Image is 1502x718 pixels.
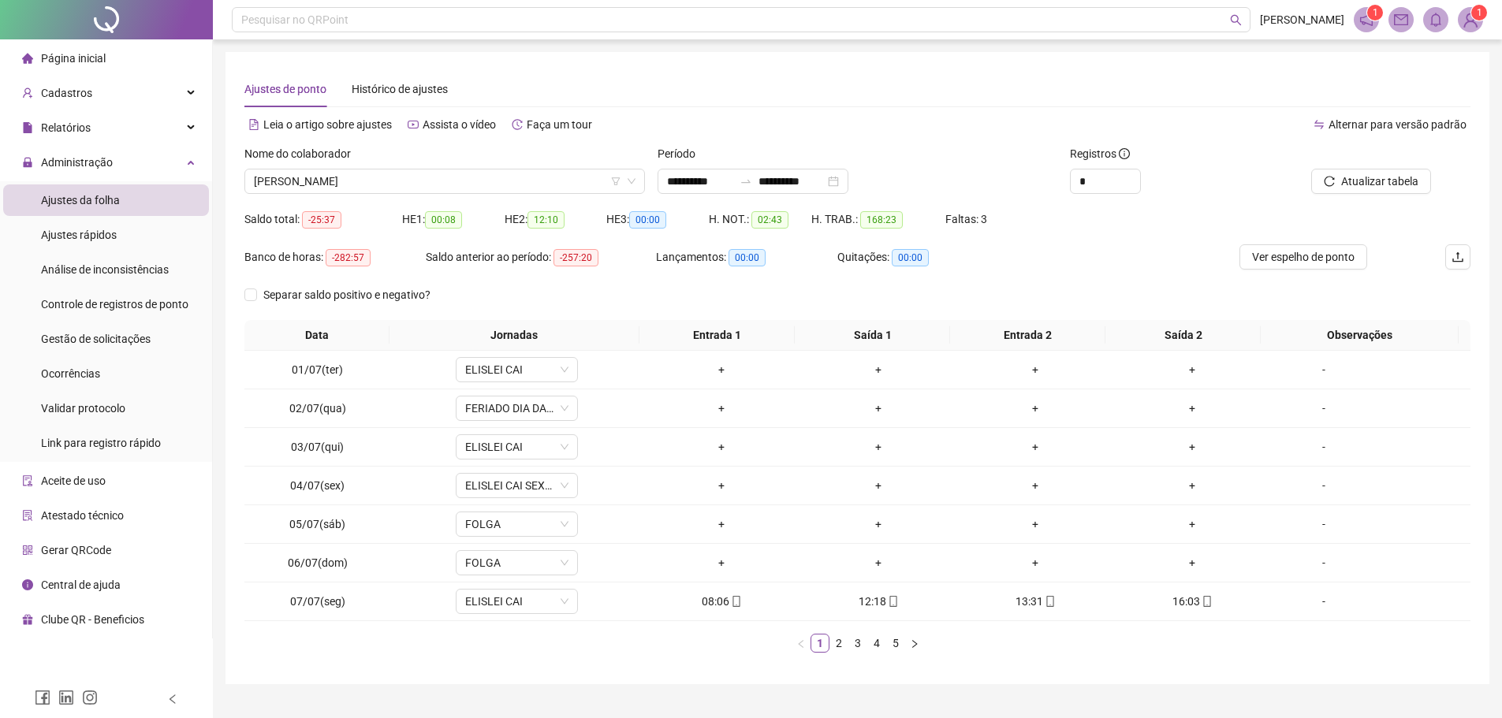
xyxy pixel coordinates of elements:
[1314,119,1325,130] span: swap
[289,518,345,530] span: 05/07(sáb)
[945,213,987,225] span: Faltas: 3
[849,634,867,652] a: 3
[290,595,345,608] span: 07/07(seg)
[1261,320,1459,351] th: Observações
[1324,176,1335,187] span: reload
[811,210,945,229] div: H. TRAB.:
[963,593,1108,610] div: 13:31
[512,119,523,130] span: history
[560,597,569,606] span: down
[560,519,569,529] span: down
[807,477,951,494] div: +
[807,554,951,571] div: +
[807,438,951,456] div: +
[1329,118,1467,131] span: Alternar para versão padrão
[22,53,33,64] span: home
[257,286,437,303] span: Separar saldo positivo e negativo?
[792,634,811,653] button: left
[807,361,951,378] div: +
[244,320,389,351] th: Data
[807,400,951,417] div: +
[1459,8,1482,32] img: 36901
[650,515,794,533] div: +
[402,210,505,229] div: HE 1:
[1267,326,1452,344] span: Observações
[465,512,568,536] span: FOLGA
[560,365,569,374] span: down
[326,249,371,266] span: -282:57
[41,474,106,487] span: Aceite de uso
[1120,554,1265,571] div: +
[811,634,829,652] a: 1
[1471,5,1487,20] sup: Atualize o seu contato no menu Meus Dados
[527,118,592,131] span: Faça um tour
[796,639,806,649] span: left
[729,596,742,607] span: mobile
[41,509,124,522] span: Atestado técnico
[465,551,568,575] span: FOLGA
[740,175,752,188] span: to
[611,177,621,186] span: filter
[465,358,568,381] span: ELISLEI CAI
[423,118,496,131] span: Assista o vídeo
[1120,438,1265,456] div: +
[22,614,33,625] span: gift
[41,298,188,311] span: Controle de registros de ponto
[41,194,120,206] span: Ajustes da folha
[291,441,344,453] span: 03/07(qui)
[254,169,635,193] span: TAIRLON CARVALHO MACHADO
[408,119,419,130] span: youtube
[1105,320,1261,351] th: Saída 2
[41,263,169,276] span: Análise de inconsistências
[1260,11,1344,28] span: [PERSON_NAME]
[1311,169,1431,194] button: Atualizar tabela
[886,634,905,653] li: 5
[1120,361,1265,378] div: +
[868,634,885,652] a: 4
[837,248,990,266] div: Quitações:
[1277,400,1370,417] div: -
[35,690,50,705] span: facebook
[41,437,161,449] span: Link para registro rápido
[22,579,33,590] span: info-circle
[1452,251,1464,263] span: upload
[244,145,361,162] label: Nome do colaborador
[465,590,568,613] span: ELISLEI CAI
[167,694,178,705] span: left
[302,211,341,229] span: -25:37
[1070,145,1130,162] span: Registros
[1252,248,1355,266] span: Ver espelho de ponto
[505,210,607,229] div: HE 2:
[1277,515,1370,533] div: -
[288,556,348,569] span: 06/07(dom)
[963,361,1108,378] div: +
[58,690,74,705] span: linkedin
[248,119,259,130] span: file-text
[41,333,151,345] span: Gestão de solicitações
[910,639,919,649] span: right
[244,80,326,98] div: Ajustes de ponto
[709,210,811,229] div: H. NOT.:
[892,249,929,266] span: 00:00
[639,320,795,351] th: Entrada 1
[650,361,794,378] div: +
[860,211,903,229] span: 168:23
[1394,13,1408,27] span: mail
[650,554,794,571] div: +
[352,80,448,98] div: Histórico de ajustes
[22,157,33,168] span: lock
[792,634,811,653] li: Página anterior
[1277,438,1370,456] div: -
[289,402,346,415] span: 02/07(qua)
[830,634,848,652] a: 2
[41,52,106,65] span: Página inicial
[1200,596,1213,607] span: mobile
[1277,477,1370,494] div: -
[1277,593,1370,610] div: -
[1367,5,1383,20] sup: 1
[41,229,117,241] span: Ajustes rápidos
[729,249,766,266] span: 00:00
[740,175,752,188] span: swap-right
[963,438,1108,456] div: +
[426,248,656,266] div: Saldo anterior ao período:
